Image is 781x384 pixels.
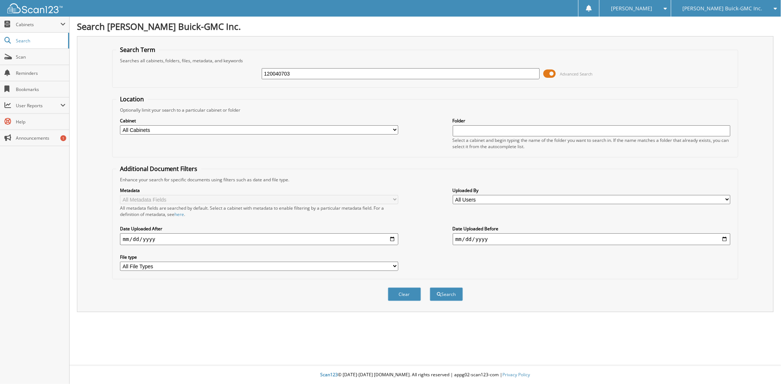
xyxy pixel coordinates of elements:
[116,177,735,183] div: Enhance your search for specific documents using filters such as date and file type.
[453,118,731,124] label: Folder
[321,371,338,378] span: Scan123
[453,233,731,245] input: end
[16,70,66,76] span: Reminders
[175,211,184,217] a: here
[388,287,421,301] button: Clear
[120,187,398,193] label: Metadata
[60,135,66,141] div: 1
[116,57,735,64] div: Searches all cabinets, folders, files, metadata, and keywords
[16,135,66,141] span: Announcements
[453,226,731,232] label: Date Uploaded Before
[116,165,201,173] legend: Additional Document Filters
[16,54,66,60] span: Scan
[560,71,593,77] span: Advanced Search
[7,3,63,13] img: scan123-logo-white.svg
[116,46,159,54] legend: Search Term
[120,118,398,124] label: Cabinet
[611,6,652,11] span: [PERSON_NAME]
[16,102,60,109] span: User Reports
[453,187,731,193] label: Uploaded By
[116,95,148,103] legend: Location
[120,205,398,217] div: All metadata fields are searched by default. Select a cabinet with metadata to enable filtering b...
[120,226,398,232] label: Date Uploaded After
[503,371,530,378] a: Privacy Policy
[430,287,463,301] button: Search
[683,6,763,11] span: [PERSON_NAME] Buick-GMC Inc.
[453,137,731,150] div: Select a cabinet and begin typing the name of the folder you want to search in. If the name match...
[120,254,398,260] label: File type
[16,21,60,28] span: Cabinets
[16,86,66,92] span: Bookmarks
[70,366,781,384] div: © [DATE]-[DATE] [DOMAIN_NAME]. All rights reserved | appg02-scan123-com |
[120,233,398,245] input: start
[16,119,66,125] span: Help
[77,20,774,32] h1: Search [PERSON_NAME] Buick-GMC Inc.
[16,38,64,44] span: Search
[744,349,781,384] iframe: Chat Widget
[116,107,735,113] div: Optionally limit your search to a particular cabinet or folder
